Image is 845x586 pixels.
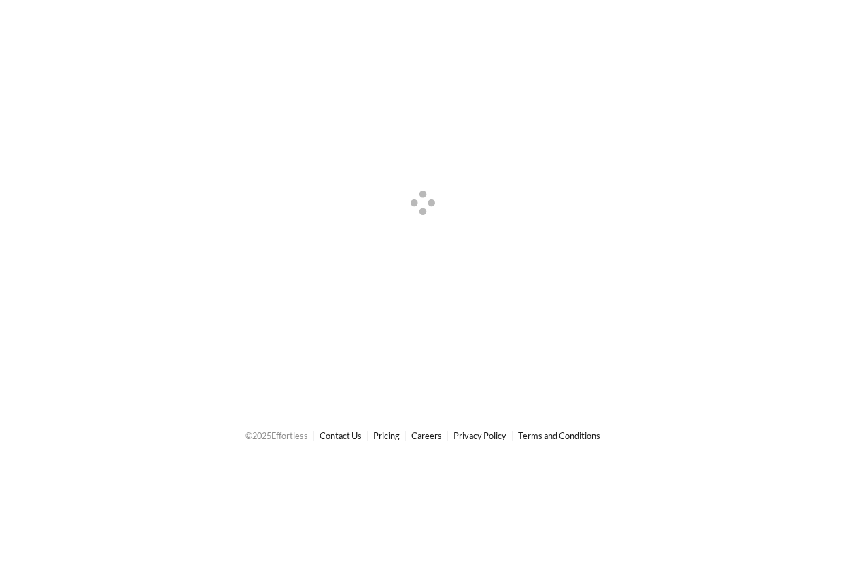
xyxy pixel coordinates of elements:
[245,430,308,441] span: © 2025 Effortless
[518,430,600,441] a: Terms and Conditions
[373,430,400,441] a: Pricing
[453,430,506,441] a: Privacy Policy
[411,430,442,441] a: Careers
[320,430,362,441] a: Contact Us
